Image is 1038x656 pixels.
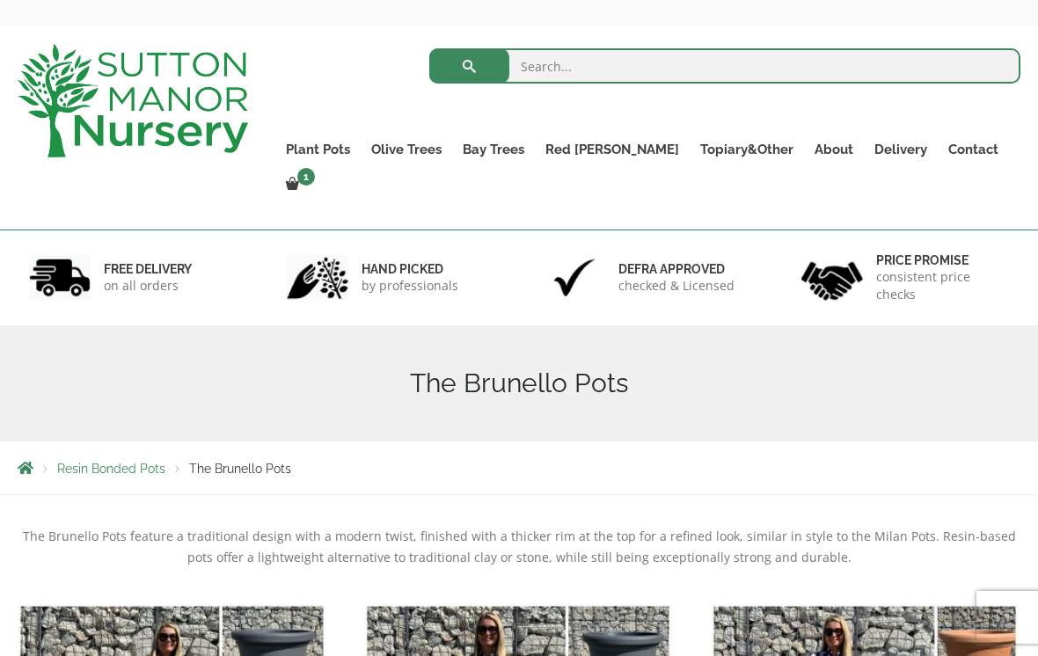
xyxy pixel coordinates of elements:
[535,137,690,162] a: Red [PERSON_NAME]
[18,368,1020,399] h1: The Brunello Pots
[29,255,91,300] img: 1.jpg
[287,255,348,300] img: 2.jpg
[938,137,1009,162] a: Contact
[618,277,735,295] p: checked & Licensed
[690,137,804,162] a: Topiary&Other
[864,137,938,162] a: Delivery
[297,168,315,186] span: 1
[18,44,248,157] img: logo
[361,137,452,162] a: Olive Trees
[544,255,605,300] img: 3.jpg
[275,172,320,197] a: 1
[18,461,1020,475] nav: Breadcrumbs
[876,252,1010,268] h6: Price promise
[275,137,361,162] a: Plant Pots
[362,261,458,277] h6: hand picked
[18,526,1020,568] p: The Brunello Pots feature a traditional design with a modern twist, finished with a thicker rim a...
[804,137,864,162] a: About
[429,48,1021,84] input: Search...
[876,268,1010,303] p: consistent price checks
[57,462,165,476] a: Resin Bonded Pots
[618,261,735,277] h6: Defra approved
[452,137,535,162] a: Bay Trees
[104,261,192,277] h6: FREE DELIVERY
[801,251,863,304] img: 4.jpg
[104,277,192,295] p: on all orders
[189,462,291,476] span: The Brunello Pots
[362,277,458,295] p: by professionals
